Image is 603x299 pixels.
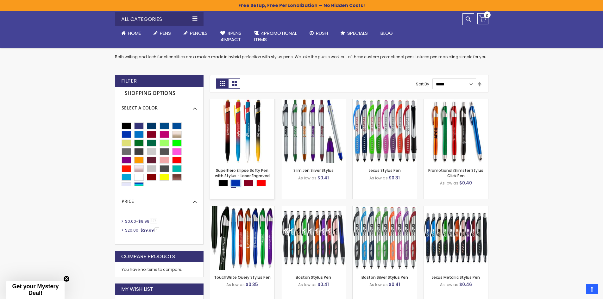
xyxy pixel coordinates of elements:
[218,180,228,186] div: Black
[141,227,154,233] span: $29.99
[361,275,408,280] a: Boston Silver Stylus Pen
[432,275,480,280] a: Lexus Metallic Stylus Pen
[477,13,488,24] a: 0
[210,206,274,211] a: TouchWrite Query Stylus Pen
[424,206,488,211] a: Lexus Metallic Stylus Pen
[369,282,388,287] span: As low as
[369,175,388,181] span: As low as
[246,281,258,288] span: $0.35
[121,286,153,293] strong: My Wish List
[160,30,171,36] span: Pens
[150,219,157,223] span: 127
[296,275,331,280] a: Boston Stylus Pen
[298,175,317,181] span: As low as
[12,283,59,296] span: Get your Mystery Deal!
[416,81,429,87] label: Sort By
[244,180,253,186] div: Burgundy
[122,87,197,100] strong: Shopping Options
[231,180,241,186] div: Blue
[177,26,214,40] a: Pencils
[215,168,270,178] a: Superhero Ellipse Softy Pen with Stylus - Laser Engraved
[138,219,149,224] span: $9.99
[190,30,208,36] span: Pencils
[440,282,458,287] span: As low as
[380,30,393,36] span: Blog
[317,175,329,181] span: $0.41
[353,206,417,211] a: Boston Silver Stylus Pen
[154,227,159,232] span: 4
[353,99,417,104] a: Lexus Stylus Pen
[121,253,175,260] strong: Compare Products
[214,275,271,280] a: TouchWrite Query Stylus Pen
[115,26,147,40] a: Home
[214,26,248,47] a: 4Pens4impact
[210,99,274,163] img: Superhero Ellipse Softy Pen with Stylus - Laser Engraved
[317,281,329,288] span: $0.41
[147,26,177,40] a: Pens
[281,99,346,163] img: Slim Jen Silver Stylus
[115,38,488,60] div: Both writing and tech functionalities are a match made in hybrid perfection with stylus pens. We ...
[122,194,197,204] div: Price
[254,30,297,43] span: 4PROMOTIONAL ITEMS
[6,281,65,299] div: Get your Mystery Deal!Close teaser
[298,282,317,287] span: As low as
[125,219,136,224] span: $0.00
[210,206,274,270] img: TouchWrite Query Stylus Pen
[459,180,472,186] span: $0.40
[281,206,346,270] img: Boston Stylus Pen
[374,26,399,40] a: Blog
[216,78,228,89] strong: Grid
[63,276,70,282] button: Close teaser
[210,99,274,104] a: Superhero Ellipse Softy Pen with Stylus - Laser Engraved
[440,180,458,186] span: As low as
[353,99,417,163] img: Lexus Stylus Pen
[424,99,488,163] img: Promotional iSlimster Stylus Click Pen
[586,284,598,294] a: Top
[334,26,374,40] a: Specials
[122,100,197,111] div: Select A Color
[281,99,346,104] a: Slim Jen Silver Stylus
[389,175,400,181] span: $0.31
[353,206,417,270] img: Boston Silver Stylus Pen
[115,262,204,277] div: You have no items to compare.
[424,206,488,270] img: Lexus Metallic Stylus Pen
[347,30,368,36] span: Specials
[303,26,334,40] a: Rush
[486,13,488,19] span: 0
[424,99,488,104] a: Promotional iSlimster Stylus Click Pen
[316,30,328,36] span: Rush
[459,281,472,288] span: $0.46
[128,30,141,36] span: Home
[123,227,161,233] a: $20.00-$29.994
[123,219,160,224] a: $0.00-$9.99127
[121,78,137,84] strong: Filter
[115,12,204,26] div: All Categories
[125,227,138,233] span: $20.00
[226,282,245,287] span: As low as
[256,180,266,186] div: Red
[281,206,346,211] a: Boston Stylus Pen
[428,168,483,178] a: Promotional iSlimster Stylus Click Pen
[293,168,334,173] a: Slim Jen Silver Stylus
[248,26,303,47] a: 4PROMOTIONALITEMS
[389,281,400,288] span: $0.41
[369,168,401,173] a: Lexus Stylus Pen
[220,30,242,43] span: 4Pens 4impact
